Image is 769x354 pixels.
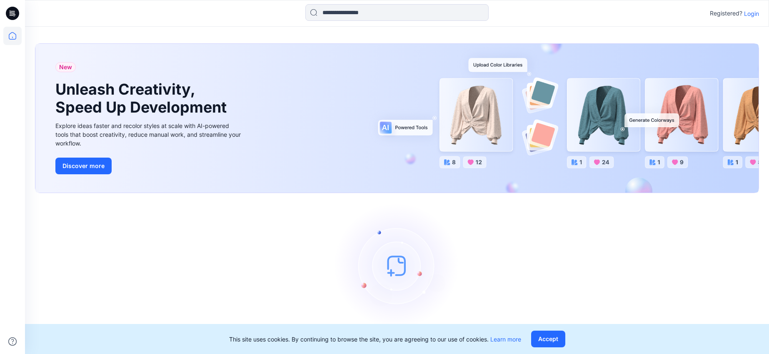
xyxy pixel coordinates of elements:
img: empty-state-image.svg [335,203,459,328]
span: New [59,62,72,72]
button: Accept [531,331,565,347]
p: Registered? [710,8,742,18]
p: Login [744,9,759,18]
a: Discover more [55,158,243,174]
div: Explore ideas faster and recolor styles at scale with AI-powered tools that boost creativity, red... [55,121,243,148]
p: This site uses cookies. By continuing to browse the site, you are agreeing to our use of cookies. [229,335,521,344]
h1: Unleash Creativity, Speed Up Development [55,80,230,116]
button: Discover more [55,158,112,174]
a: Learn more [490,336,521,343]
